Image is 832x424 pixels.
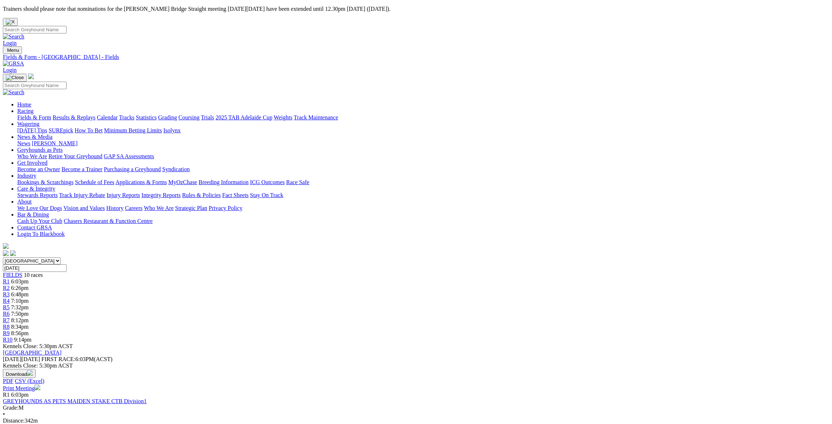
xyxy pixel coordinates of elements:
[97,114,118,120] a: Calendar
[35,384,40,390] img: printer.svg
[3,369,36,378] button: Download
[17,147,63,153] a: Greyhounds as Pets
[3,243,9,249] img: logo-grsa-white.png
[215,114,272,120] a: 2025 TAB Adelaide Cup
[104,166,161,172] a: Purchasing a Greyhound
[286,179,309,185] a: Race Safe
[17,166,829,173] div: Get Involved
[17,134,53,140] a: News & Media
[17,114,51,120] a: Fields & Form
[17,211,49,218] a: Bar & Dining
[11,324,29,330] span: 8:34pm
[141,192,181,198] a: Integrity Reports
[3,18,18,26] button: Close
[64,218,153,224] a: Chasers Restaurant & Function Centre
[3,330,10,336] span: R9
[32,140,77,146] a: [PERSON_NAME]
[125,205,142,211] a: Careers
[11,285,29,291] span: 6:26pm
[62,166,103,172] a: Become a Trainer
[3,337,13,343] a: R10
[63,205,105,211] a: Vision and Values
[17,218,829,224] div: Bar & Dining
[11,317,29,323] span: 8:12pm
[11,298,29,304] span: 7:10pm
[6,75,24,81] img: Close
[17,192,58,198] a: Stewards Reports
[222,192,249,198] a: Fact Sheets
[3,278,10,284] a: R1
[17,192,829,199] div: Care & Integrity
[106,192,140,198] a: Injury Reports
[3,418,24,424] span: Distance:
[49,153,103,159] a: Retire Your Greyhound
[163,127,181,133] a: Isolynx
[106,205,123,211] a: History
[3,26,67,33] input: Search
[17,224,52,231] a: Contact GRSA
[104,127,162,133] a: Minimum Betting Limits
[175,205,207,211] a: Strategic Plan
[17,199,32,205] a: About
[17,140,30,146] a: News
[3,385,40,391] a: Print Meeting
[17,186,55,192] a: Care & Integrity
[41,356,75,362] span: FIRST RACE:
[144,205,174,211] a: Who We Are
[3,304,10,310] a: R5
[3,33,24,40] img: Search
[3,405,19,411] span: Grade:
[3,89,24,96] img: Search
[17,179,73,185] a: Bookings & Scratchings
[3,405,829,411] div: M
[294,114,338,120] a: Track Maintenance
[3,74,27,82] button: Toggle navigation
[27,370,33,376] img: download.svg
[7,47,19,53] span: Menu
[17,153,829,160] div: Greyhounds as Pets
[75,127,103,133] a: How To Bet
[17,179,829,186] div: Industry
[162,166,190,172] a: Syndication
[3,317,10,323] a: R7
[14,337,32,343] span: 9:14pm
[3,291,10,297] span: R3
[115,179,167,185] a: Applications & Forms
[11,311,29,317] span: 7:50pm
[17,127,829,134] div: Wagering
[3,67,17,73] a: Login
[11,392,29,398] span: 6:03pm
[3,378,829,384] div: Download
[3,324,10,330] a: R8
[168,179,197,185] a: MyOzChase
[3,272,22,278] a: FIELDS
[3,398,147,404] a: GREYHOUNDS AS PETS MAIDEN STAKE CTB Division1
[17,205,829,211] div: About
[17,160,47,166] a: Get Involved
[158,114,177,120] a: Grading
[3,343,73,349] span: Kennels Close: 5:30pm ACST
[3,82,67,89] input: Search
[250,192,283,198] a: Stay On Track
[178,114,200,120] a: Coursing
[3,311,10,317] a: R6
[17,140,829,147] div: News & Media
[136,114,157,120] a: Statistics
[3,411,5,417] span: •
[182,192,221,198] a: Rules & Policies
[15,378,44,384] a: CSV (Excel)
[17,173,36,179] a: Industry
[3,54,829,60] div: Fields & Form - [GEOGRAPHIC_DATA] - Fields
[28,73,34,79] img: logo-grsa-white.png
[3,350,62,356] a: [GEOGRAPHIC_DATA]
[17,127,47,133] a: [DATE] Tips
[3,378,13,384] a: PDF
[11,291,29,297] span: 6:48pm
[17,153,47,159] a: Who We Are
[10,250,16,256] img: twitter.svg
[3,392,10,398] span: R1
[201,114,214,120] a: Trials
